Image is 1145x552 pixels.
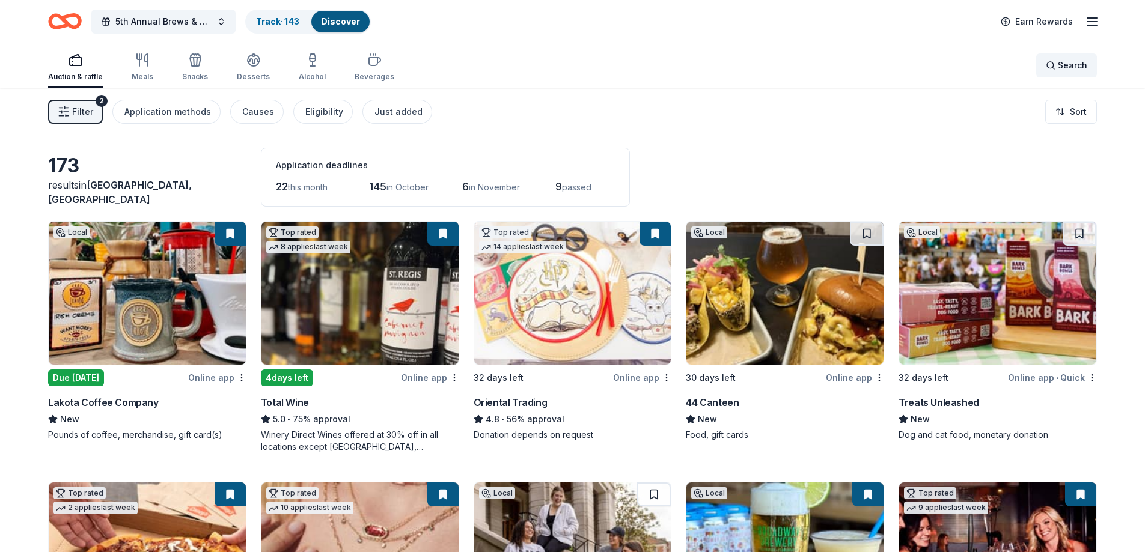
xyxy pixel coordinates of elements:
div: 32 days left [899,371,948,385]
span: this month [288,182,328,192]
span: in October [386,182,429,192]
a: Image for 44 CanteenLocal30 days leftOnline app44 CanteenNewFood, gift cards [686,221,884,441]
div: Application methods [124,105,211,119]
a: Home [48,7,82,35]
div: Auction & raffle [48,72,103,82]
img: Image for 44 Canteen [686,222,884,365]
img: Image for Lakota Coffee Company [49,222,246,365]
button: Track· 143Discover [245,10,371,34]
span: 145 [369,180,386,193]
img: Image for Oriental Trading [474,222,671,365]
span: Sort [1070,105,1087,119]
div: Meals [132,72,153,82]
a: Image for Oriental TradingTop rated14 applieslast week32 days leftOnline appOriental Trading4.8•5... [474,221,672,441]
div: Local [904,226,940,238]
div: 9 applies last week [904,502,988,514]
a: Earn Rewards [994,11,1080,32]
button: Just added [362,100,432,124]
a: Image for Total WineTop rated8 applieslast week4days leftOnline appTotal Wine5.0•75% approvalWine... [261,221,459,453]
span: 5.0 [273,412,285,426]
div: Online app [188,370,246,385]
div: Application deadlines [276,158,615,172]
div: Alcohol [299,72,326,82]
span: 22 [276,180,288,193]
span: in November [469,182,520,192]
span: New [911,412,930,426]
button: Auction & raffle [48,48,103,88]
div: Online app [401,370,459,385]
button: Sort [1045,100,1097,124]
span: New [60,412,79,426]
div: 30 days left [686,371,736,385]
div: Lakota Coffee Company [48,395,159,410]
div: 56% approval [474,412,672,426]
div: Local [691,487,727,499]
div: Winery Direct Wines offered at 30% off in all locations except [GEOGRAPHIC_DATA], [GEOGRAPHIC_DAT... [261,429,459,453]
span: • [1056,373,1058,383]
div: Local [479,487,515,499]
span: Search [1058,58,1087,73]
div: Local [691,226,727,238]
div: Top rated [266,226,319,238]
div: Food, gift cards [686,429,884,441]
div: Treats Unleashed [899,395,979,410]
div: 2 applies last week [53,502,138,514]
div: 14 applies last week [479,241,566,253]
img: Image for Treats Unleashed [899,222,1096,365]
div: 2 [96,95,108,107]
span: 5th Annual Brews & BBQ [115,14,212,29]
span: 4.8 [486,412,499,426]
span: Filter [72,105,93,119]
button: Search [1036,53,1097,77]
div: Top rated [53,487,106,499]
button: Snacks [182,48,208,88]
div: Beverages [355,72,394,82]
div: 10 applies last week [266,502,353,514]
button: Eligibility [293,100,353,124]
div: Eligibility [305,105,343,119]
div: Oriental Trading [474,395,548,410]
div: Top rated [904,487,956,499]
div: Dog and cat food, monetary donation [899,429,1097,441]
div: Due [DATE] [48,369,104,386]
div: 32 days left [474,371,524,385]
button: Application methods [112,100,221,124]
div: Causes [242,105,274,119]
div: 173 [48,154,246,178]
span: New [698,412,717,426]
img: Image for Total Wine [261,222,459,365]
span: • [501,414,504,424]
a: Image for Lakota Coffee CompanyLocalDue [DATE]Online appLakota Coffee CompanyNewPounds of coffee,... [48,221,246,441]
button: Meals [132,48,153,88]
button: Beverages [355,48,394,88]
div: Just added [374,105,423,119]
div: Top rated [479,226,531,238]
a: Discover [321,16,360,26]
button: 5th Annual Brews & BBQ [91,10,236,34]
span: passed [562,182,591,192]
div: Top rated [266,487,319,499]
span: [GEOGRAPHIC_DATA], [GEOGRAPHIC_DATA] [48,179,192,205]
span: 9 [555,180,562,193]
div: Donation depends on request [474,429,672,441]
span: 6 [462,180,469,193]
div: Online app Quick [1008,370,1097,385]
div: 75% approval [261,412,459,426]
span: in [48,179,192,205]
div: Online app [826,370,884,385]
div: Total Wine [261,395,309,410]
button: Causes [230,100,284,124]
div: Snacks [182,72,208,82]
div: Desserts [237,72,270,82]
div: 44 Canteen [686,395,739,410]
div: 4 days left [261,369,313,386]
div: Pounds of coffee, merchandise, gift card(s) [48,429,246,441]
div: Online app [613,370,671,385]
button: Filter2 [48,100,103,124]
button: Desserts [237,48,270,88]
button: Alcohol [299,48,326,88]
a: Image for Treats UnleashedLocal32 days leftOnline app•QuickTreats UnleashedNewDog and cat food, m... [899,221,1097,441]
div: 8 applies last week [266,241,350,253]
div: results [48,178,246,207]
span: • [287,414,290,424]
